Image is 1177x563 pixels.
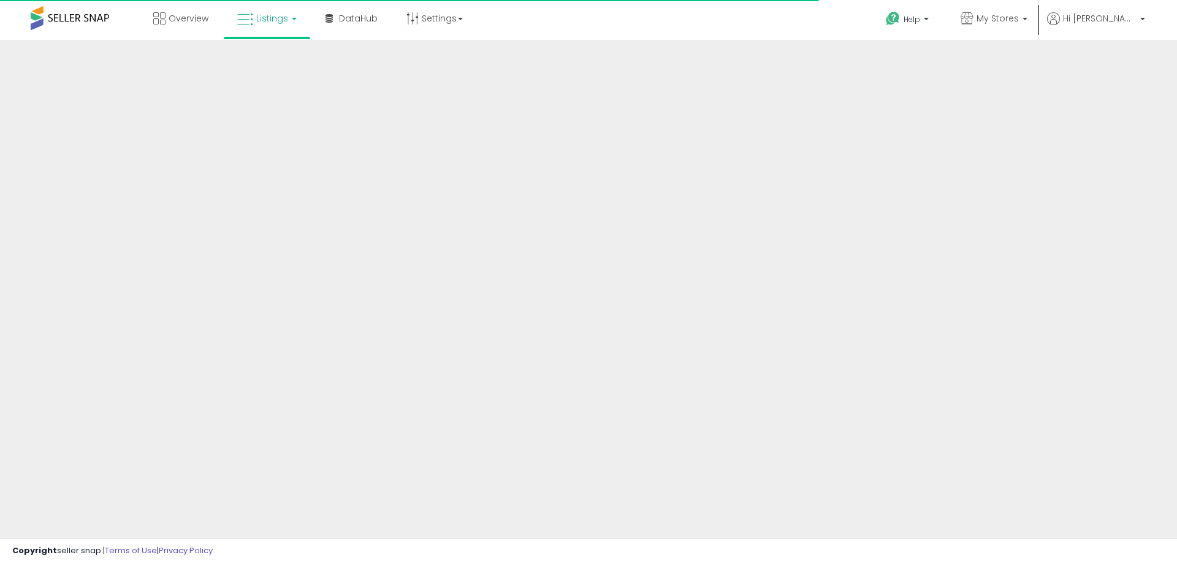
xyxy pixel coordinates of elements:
i: Get Help [885,11,901,26]
div: seller snap | | [12,545,213,557]
span: My Stores [977,12,1019,25]
span: DataHub [339,12,378,25]
span: Listings [256,12,288,25]
span: Help [904,14,920,25]
strong: Copyright [12,545,57,556]
a: Help [876,2,941,40]
a: Hi [PERSON_NAME] [1047,12,1145,40]
a: Privacy Policy [159,545,213,556]
span: Overview [169,12,208,25]
a: Terms of Use [105,545,157,556]
span: Hi [PERSON_NAME] [1063,12,1137,25]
